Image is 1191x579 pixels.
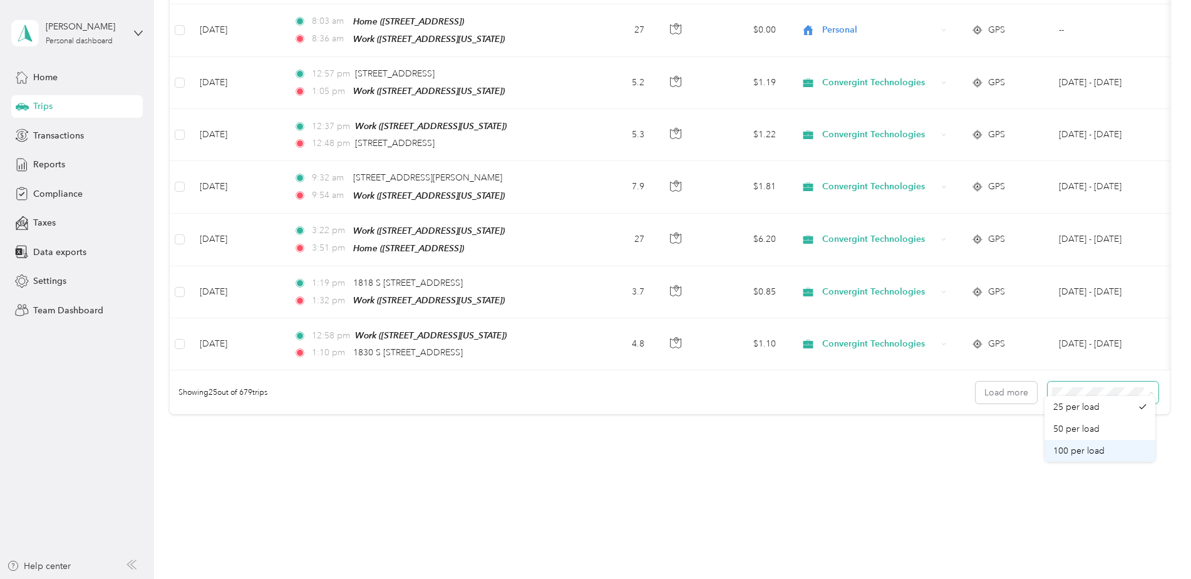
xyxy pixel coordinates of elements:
[312,85,348,98] span: 1:05 pm
[822,180,937,194] span: Convergint Technologies
[353,226,505,236] span: Work ([STREET_ADDRESS][US_STATE])
[1049,266,1163,318] td: Aug 1 - 31, 2025
[190,57,284,109] td: [DATE]
[33,187,83,201] span: Compliance
[353,295,505,305] span: Work ([STREET_ADDRESS][US_STATE])
[698,161,786,213] td: $1.81
[1049,57,1163,109] td: Aug 1 - 31, 2025
[355,121,507,131] span: Work ([STREET_ADDRESS][US_STATE])
[1049,109,1163,161] td: Aug 1 - 31, 2025
[353,172,502,183] span: [STREET_ADDRESS][PERSON_NAME]
[1049,161,1163,213] td: Aug 1 - 31, 2025
[190,266,284,318] td: [DATE]
[822,23,937,37] span: Personal
[988,285,1005,299] span: GPS
[822,337,937,351] span: Convergint Technologies
[988,337,1005,351] span: GPS
[312,137,350,150] span: 12:48 pm
[46,20,124,33] div: [PERSON_NAME]
[353,190,505,201] span: Work ([STREET_ADDRESS][US_STATE])
[312,120,350,133] span: 12:37 pm
[988,180,1005,194] span: GPS
[190,318,284,370] td: [DATE]
[822,285,937,299] span: Convergint Technologies
[190,4,284,57] td: [DATE]
[312,346,348,360] span: 1:10 pm
[572,266,654,318] td: 3.7
[988,23,1005,37] span: GPS
[1053,446,1105,456] span: 100 per load
[312,276,348,290] span: 1:19 pm
[698,109,786,161] td: $1.22
[312,224,348,237] span: 3:22 pm
[698,266,786,318] td: $0.85
[312,32,348,46] span: 8:36 am
[7,560,71,573] button: Help center
[312,241,348,255] span: 3:51 pm
[33,129,84,142] span: Transactions
[976,382,1037,404] button: Load more
[822,76,937,90] span: Convergint Technologies
[988,232,1005,246] span: GPS
[33,71,58,84] span: Home
[312,67,350,81] span: 12:57 pm
[698,318,786,370] td: $1.10
[353,278,463,288] span: 1818 S [STREET_ADDRESS]
[312,171,348,185] span: 9:32 am
[988,76,1005,90] span: GPS
[33,100,53,113] span: Trips
[1049,318,1163,370] td: Aug 1 - 31, 2025
[33,274,66,288] span: Settings
[355,68,435,79] span: [STREET_ADDRESS]
[190,214,284,266] td: [DATE]
[353,347,463,358] span: 1830 S [STREET_ADDRESS]
[190,109,284,161] td: [DATE]
[170,387,267,399] span: Showing 25 out of 679 trips
[355,330,507,340] span: Work ([STREET_ADDRESS][US_STATE])
[353,243,464,253] span: Home ([STREET_ADDRESS])
[822,128,937,142] span: Convergint Technologies
[1053,402,1100,412] span: 25 per load
[353,86,505,96] span: Work ([STREET_ADDRESS][US_STATE])
[822,232,937,246] span: Convergint Technologies
[353,34,505,44] span: Work ([STREET_ADDRESS][US_STATE])
[33,246,86,259] span: Data exports
[312,189,348,202] span: 9:54 am
[33,216,56,229] span: Taxes
[312,329,350,343] span: 12:58 pm
[46,38,113,45] div: Personal dashboard
[1121,509,1191,579] iframe: Everlance-gr Chat Button Frame
[190,161,284,213] td: [DATE]
[698,4,786,57] td: $0.00
[572,109,654,161] td: 5.3
[572,57,654,109] td: 5.2
[1049,4,1163,57] td: --
[572,161,654,213] td: 7.9
[988,128,1005,142] span: GPS
[1053,424,1100,434] span: 50 per load
[698,57,786,109] td: $1.19
[355,138,435,149] span: [STREET_ADDRESS]
[33,158,65,171] span: Reports
[353,16,464,26] span: Home ([STREET_ADDRESS])
[572,318,654,370] td: 4.8
[698,214,786,266] td: $6.20
[33,304,103,317] span: Team Dashboard
[1049,214,1163,266] td: Aug 1 - 31, 2025
[572,4,654,57] td: 27
[572,214,654,266] td: 27
[312,14,348,28] span: 8:03 am
[312,294,348,308] span: 1:32 pm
